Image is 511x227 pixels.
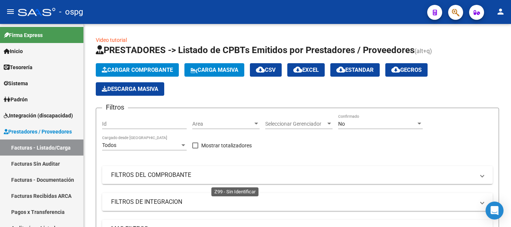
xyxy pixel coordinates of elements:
[4,63,33,71] span: Tesorería
[102,67,173,73] span: Cargar Comprobante
[111,198,475,206] mat-panel-title: FILTROS DE INTEGRACION
[486,202,504,220] div: Open Intercom Messenger
[102,142,116,148] span: Todos
[4,31,43,39] span: Firma Express
[96,63,179,77] button: Cargar Comprobante
[184,63,244,77] button: Carga Masiva
[256,65,265,74] mat-icon: cloud_download
[385,63,428,77] button: Gecros
[391,67,422,73] span: Gecros
[330,63,380,77] button: Estandar
[496,7,505,16] mat-icon: person
[201,141,252,150] span: Mostrar totalizadores
[102,102,128,113] h3: Filtros
[96,82,164,96] app-download-masive: Descarga masiva de comprobantes (adjuntos)
[250,63,282,77] button: CSV
[265,121,326,127] span: Seleccionar Gerenciador
[59,4,83,20] span: - ospg
[96,45,414,55] span: PRESTADORES -> Listado de CPBTs Emitidos por Prestadores / Proveedores
[287,63,325,77] button: EXCEL
[6,7,15,16] mat-icon: menu
[391,65,400,74] mat-icon: cloud_download
[96,37,127,43] a: Video tutorial
[111,171,475,179] mat-panel-title: FILTROS DEL COMPROBANTE
[293,65,302,74] mat-icon: cloud_download
[256,67,276,73] span: CSV
[96,82,164,96] button: Descarga Masiva
[293,67,319,73] span: EXCEL
[102,166,493,184] mat-expansion-panel-header: FILTROS DEL COMPROBANTE
[4,47,23,55] span: Inicio
[102,193,493,211] mat-expansion-panel-header: FILTROS DE INTEGRACION
[414,47,432,55] span: (alt+q)
[192,121,253,127] span: Area
[4,111,73,120] span: Integración (discapacidad)
[4,95,28,104] span: Padrón
[338,121,345,127] span: No
[102,86,158,92] span: Descarga Masiva
[4,79,28,88] span: Sistema
[336,65,345,74] mat-icon: cloud_download
[190,67,238,73] span: Carga Masiva
[336,67,374,73] span: Estandar
[4,128,72,136] span: Prestadores / Proveedores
